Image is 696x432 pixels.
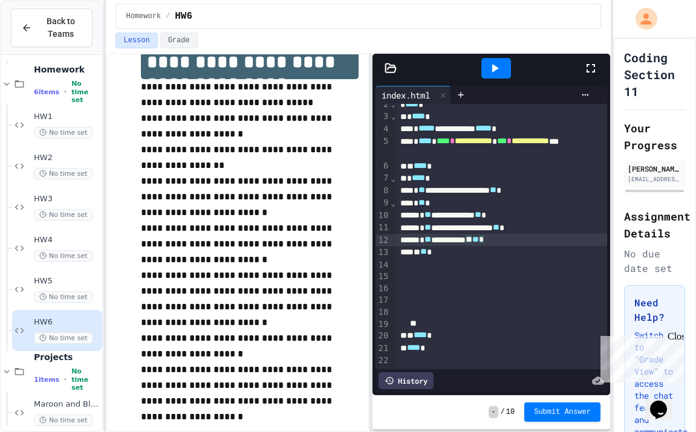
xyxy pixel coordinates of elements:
[489,406,498,418] span: -
[34,64,100,75] span: Homework
[34,317,100,327] span: HW6
[634,295,675,324] h3: Need Help?
[160,33,198,48] button: Grade
[376,247,391,259] div: 13
[376,123,391,135] div: 4
[376,259,391,271] div: 14
[376,89,436,102] div: index.html
[34,399,100,410] span: Maroon and Blue Day Challenge
[71,367,100,392] span: No time set
[34,153,100,163] span: HW2
[390,198,396,208] span: Fold line
[34,376,59,384] span: 1 items
[624,247,685,276] div: No due date set
[64,87,67,97] span: •
[5,5,83,77] div: Chat with us now!Close
[376,306,391,318] div: 18
[376,343,391,355] div: 21
[376,172,391,184] div: 7
[645,384,684,420] iframe: chat widget
[34,112,100,122] span: HW1
[64,375,67,384] span: •
[623,5,660,33] div: My Account
[534,407,591,417] span: Submit Answer
[126,11,161,21] span: Homework
[175,9,192,24] span: HW6
[34,194,100,204] span: HW3
[34,276,100,286] span: HW5
[34,414,93,426] span: No time set
[524,402,600,422] button: Submit Answer
[376,185,391,197] div: 8
[34,168,93,179] span: No time set
[376,197,391,209] div: 9
[390,111,396,121] span: Fold line
[596,331,684,382] iframe: chat widget
[115,33,157,48] button: Lesson
[390,173,396,183] span: Fold line
[166,11,170,21] span: /
[376,135,391,160] div: 5
[506,407,515,417] span: 10
[376,271,391,283] div: 15
[624,120,685,153] h2: Your Progress
[376,222,391,234] div: 11
[34,127,93,138] span: No time set
[624,208,685,242] h2: Assignment Details
[376,294,391,306] div: 17
[376,98,391,111] div: 2
[624,49,685,100] h1: Coding Section 11
[376,86,451,104] div: index.html
[71,80,100,104] span: No time set
[34,352,100,363] span: Projects
[376,160,391,172] div: 6
[501,407,505,417] span: /
[628,175,681,184] div: [EMAIL_ADDRESS][DOMAIN_NAME]
[34,88,59,96] span: 6 items
[628,163,681,174] div: [PERSON_NAME] '29
[34,332,93,344] span: No time set
[39,15,82,40] span: Back to Teams
[34,250,93,262] span: No time set
[376,330,391,342] div: 20
[34,235,100,245] span: HW4
[34,209,93,221] span: No time set
[34,291,93,303] span: No time set
[376,111,391,123] div: 3
[376,355,391,367] div: 22
[11,8,93,47] button: Back to Teams
[376,210,391,222] div: 10
[376,318,391,330] div: 19
[376,234,391,247] div: 12
[379,372,434,389] div: History
[376,283,391,295] div: 16
[390,99,396,109] span: Fold line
